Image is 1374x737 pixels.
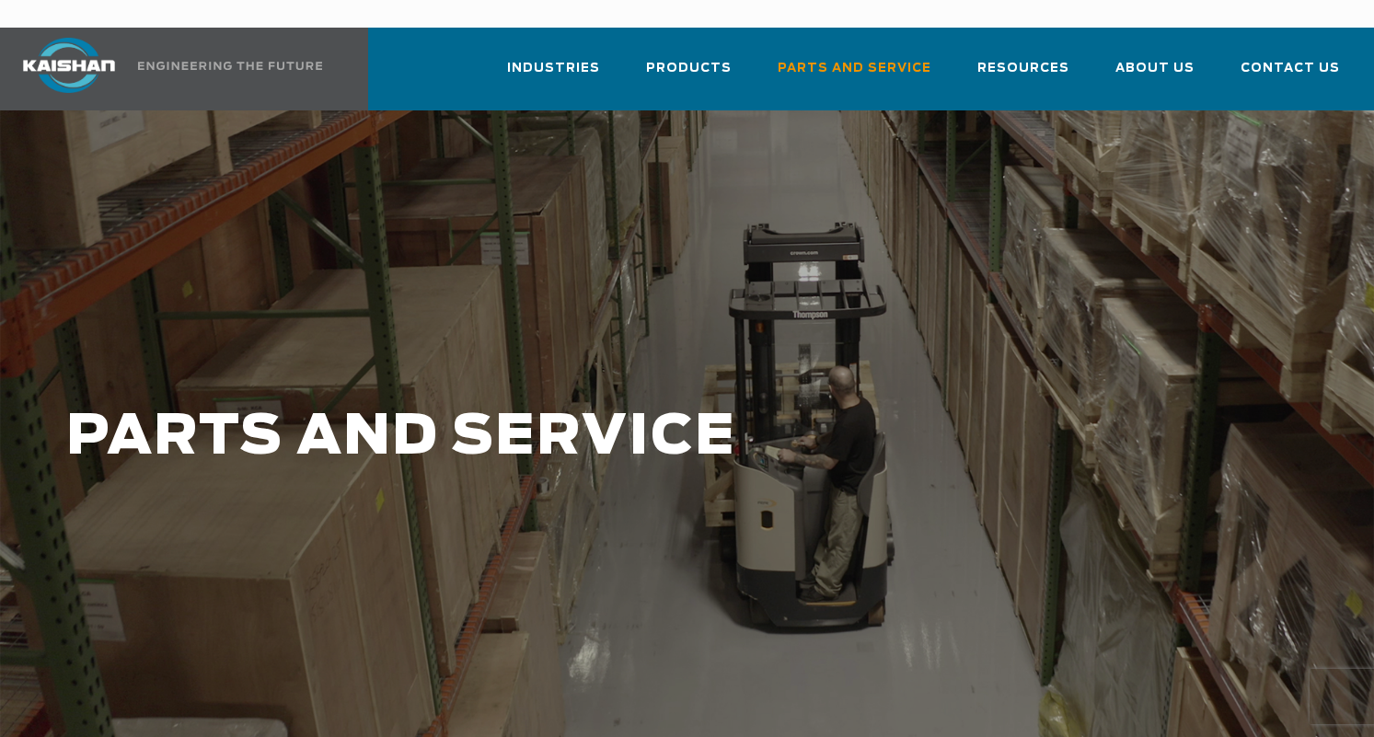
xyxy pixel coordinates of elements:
span: About Us [1115,58,1195,79]
span: Resources [977,58,1069,79]
span: Contact Us [1241,58,1340,79]
h1: PARTS AND SERVICE [66,407,1098,468]
span: Products [646,58,732,79]
a: Industries [507,44,600,107]
span: Industries [507,58,600,79]
a: Products [646,44,732,107]
a: About Us [1115,44,1195,107]
img: Engineering the future [138,62,322,70]
a: Contact Us [1241,44,1340,107]
a: Resources [977,44,1069,107]
span: Parts and Service [778,58,931,79]
a: Parts and Service [778,44,931,107]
